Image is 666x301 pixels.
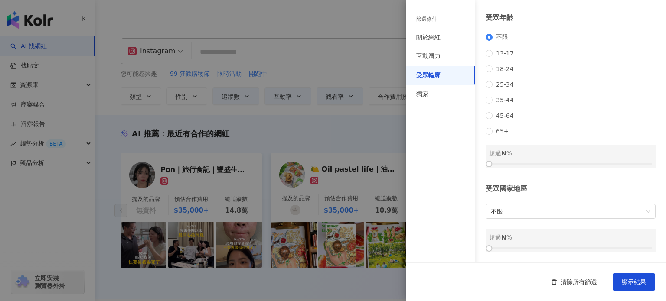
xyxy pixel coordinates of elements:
div: 互動潛力 [416,52,441,61]
span: 不限 [493,33,512,41]
div: 關於網紅 [416,33,441,42]
div: 受眾輪廓 [416,71,441,80]
span: 65+ [493,128,513,135]
button: 顯示結果 [613,273,655,291]
div: 獨家 [416,90,428,99]
span: N [501,234,506,241]
div: 超過 % [489,233,652,242]
span: 18-24 [493,65,517,72]
span: N [501,150,506,157]
span: 35-44 [493,97,517,104]
span: 清除所有篩選 [561,278,597,285]
button: 清除所有篩選 [542,273,606,291]
span: 13-17 [493,50,517,57]
span: delete [551,279,557,285]
span: 顯示結果 [622,278,646,285]
div: 超過 % [489,149,652,158]
span: 25-34 [493,81,517,88]
span: 不限 [491,204,650,218]
span: 45-64 [493,112,517,119]
div: 篩選條件 [416,16,437,23]
div: 受眾國家地區 [486,184,656,194]
div: 受眾年齡 [486,13,656,23]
